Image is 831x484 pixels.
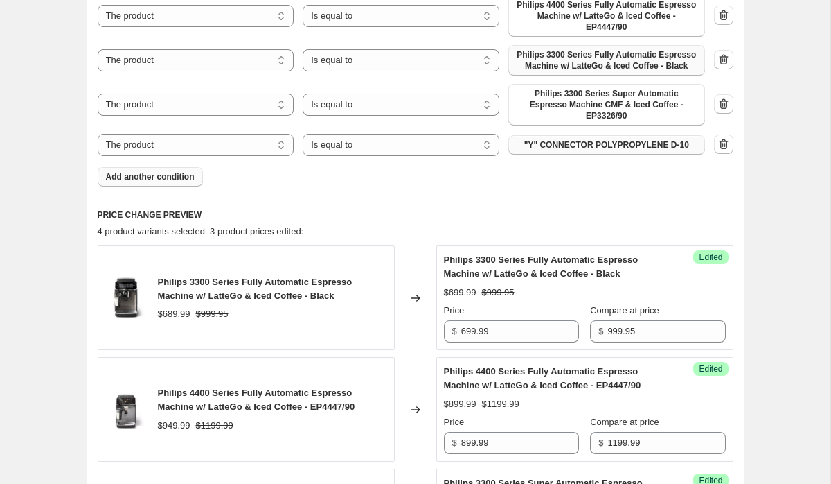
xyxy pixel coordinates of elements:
[508,84,705,126] button: Philips 3300 Series Super Automatic Espresso Machine CMF & Iced Coffee - EP3326/90
[196,419,233,433] strike: $1199.99
[452,326,457,336] span: $
[105,389,147,431] img: philips-4400-espresso-machine-4_80x.webp
[598,326,603,336] span: $
[524,139,689,150] span: "Y" CONNECTOR POLYPROPYLENE D-10
[482,397,519,411] strike: $1199.99
[158,277,352,301] span: Philips 3300 Series Fully Automatic Espresso Machine w/ LatteGo & Iced Coffee - Black
[444,254,638,279] span: Philips 3300 Series Fully Automatic Espresso Machine w/ LatteGo & Iced Coffee - Black
[444,305,465,316] span: Price
[590,305,659,316] span: Compare at price
[508,45,705,76] button: Philips 3300 Series Fully Automatic Espresso Machine w/ LatteGo & Iced Coffee - Black
[590,417,659,427] span: Compare at price
[98,167,203,187] button: Add another condition
[158,388,355,412] span: Philips 4400 Series Fully Automatic Espresso Machine w/ LatteGo & Iced Coffee - EP4447/90
[105,277,147,319] img: A1_EP3347_90_02_SRGB_80x.jpg
[444,417,465,427] span: Price
[158,419,190,433] div: $949.99
[444,397,476,411] div: $899.99
[452,438,457,448] span: $
[158,307,190,321] div: $689.99
[196,307,229,321] strike: $999.95
[482,286,515,300] strike: $999.95
[98,209,733,221] h6: PRICE CHANGE PREVIEW
[444,286,476,300] div: $699.99
[444,366,641,390] span: Philips 4400 Series Fully Automatic Espresso Machine w/ LatteGo & Iced Coffee - EP4447/90
[517,88,697,121] span: Philips 3300 Series Super Automatic Espresso Machine CMF & Iced Coffee - EP3326/90
[106,171,195,182] span: Add another condition
[98,226,304,236] span: 4 product variants selected. 3 product prices edited:
[699,252,722,263] span: Edited
[508,135,705,155] button: "Y" CONNECTOR POLYPROPYLENE D-10
[699,363,722,374] span: Edited
[517,49,697,71] span: Philips 3300 Series Fully Automatic Espresso Machine w/ LatteGo & Iced Coffee - Black
[598,438,603,448] span: $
